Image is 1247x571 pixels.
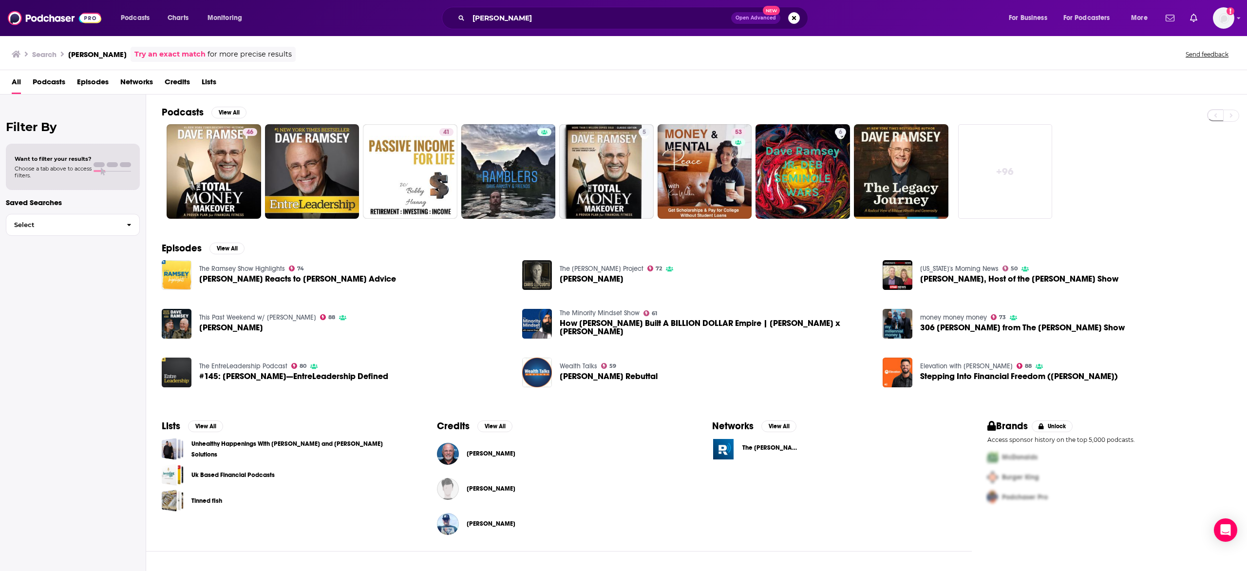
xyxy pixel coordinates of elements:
[560,275,623,283] a: Dave Ramsey
[165,74,190,94] a: Credits
[121,11,150,25] span: Podcasts
[643,310,658,316] a: 61
[161,10,194,26] a: Charts
[6,214,140,236] button: Select
[32,50,57,59] h3: Search
[920,275,1118,283] span: [PERSON_NAME], Host of the [PERSON_NAME] Show
[191,495,222,506] a: Tinned fIsh
[642,128,646,137] span: 5
[443,128,450,137] span: 41
[6,222,119,228] span: Select
[162,490,184,512] a: Tinned fIsh
[983,487,1002,507] img: Third Pro Logo
[1002,10,1059,26] button: open menu
[162,309,191,339] img: Dave Ramsey
[437,513,459,535] a: Blake Thompson
[291,363,307,369] a: 80
[1057,10,1124,26] button: open menu
[712,420,796,432] a: NetworksView All
[1213,7,1234,29] span: Logged in as LLassiter
[467,520,515,528] a: Blake Thompson
[920,313,987,322] a: money money money
[467,520,515,528] span: [PERSON_NAME]
[883,260,912,290] img: Dave Ramsey, Host of the Dave Ramsey Show
[162,420,180,432] h2: Lists
[522,358,552,387] img: Dave Ramsey Rebuttal
[162,420,223,432] a: ListsView All
[162,242,202,254] h2: Episodes
[652,311,657,316] span: 61
[1011,266,1018,271] span: 50
[437,508,681,539] button: Blake ThompsonBlake Thompson
[920,372,1118,381] span: Stepping Into Financial Freedom ([PERSON_NAME])
[33,74,65,94] a: Podcasts
[191,470,275,480] a: Uk Based Financial Podcasts
[1025,364,1032,368] span: 88
[199,275,396,283] span: [PERSON_NAME] Reacts to [PERSON_NAME] Advice
[199,372,388,381] span: #145: [PERSON_NAME]—EntreLeadership Defined
[437,478,459,500] img: Jake Isham
[300,364,306,368] span: 80
[1183,50,1231,58] button: Send feedback
[199,313,316,322] a: This Past Weekend w/ Theo Von
[162,260,191,290] img: Dave Ramsey Reacts to Dave Ramsey’s Advice
[209,243,245,254] button: View All
[1002,453,1038,461] span: McDonalds
[756,124,850,219] a: 6
[437,443,459,465] img: Dave Ramsey
[1002,473,1039,481] span: Burger King
[208,11,242,25] span: Monitoring
[1124,10,1160,26] button: open menu
[297,266,304,271] span: 74
[162,464,184,486] a: Uk Based Financial Podcasts
[639,128,650,136] a: 5
[735,128,742,137] span: 53
[1214,518,1237,542] div: Open Intercom Messenger
[656,266,662,271] span: 72
[162,358,191,387] img: #145: Dave Ramsey—EntreLeadership Defined
[560,319,871,336] a: How Dave Ramsey Built A BILLION DOLLAR Empire | Dave Ramsey x Jaspreet Singh
[199,324,263,332] span: [PERSON_NAME]
[477,420,512,432] button: View All
[328,315,335,320] span: 88
[835,128,846,136] a: 6
[211,107,246,118] button: View All
[15,155,92,162] span: Want to filter your results?
[437,420,512,432] a: CreditsView All
[920,324,1125,332] span: 306 [PERSON_NAME] from The [PERSON_NAME] Show
[8,9,101,27] img: Podchaser - Follow, Share and Rate Podcasts
[522,260,552,290] img: Dave Ramsey
[1009,11,1047,25] span: For Business
[712,438,735,460] img: The Ramsey Network logo
[983,447,1002,467] img: First Pro Logo
[1017,363,1032,369] a: 88
[199,275,396,283] a: Dave Ramsey Reacts to Dave Ramsey’s Advice
[162,106,246,118] a: PodcastsView All
[731,128,746,136] a: 53
[601,363,617,369] a: 59
[1213,7,1234,29] img: User Profile
[201,10,255,26] button: open menu
[199,324,263,332] a: Dave Ramsey
[467,485,515,493] span: [PERSON_NAME]
[609,364,616,368] span: 59
[439,128,453,136] a: 41
[289,266,304,271] a: 74
[68,50,127,59] h3: [PERSON_NAME]
[1002,493,1048,501] span: Podchaser Pro
[167,124,261,219] a: 46
[958,124,1053,219] a: +96
[1002,266,1018,271] a: 50
[168,11,189,25] span: Charts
